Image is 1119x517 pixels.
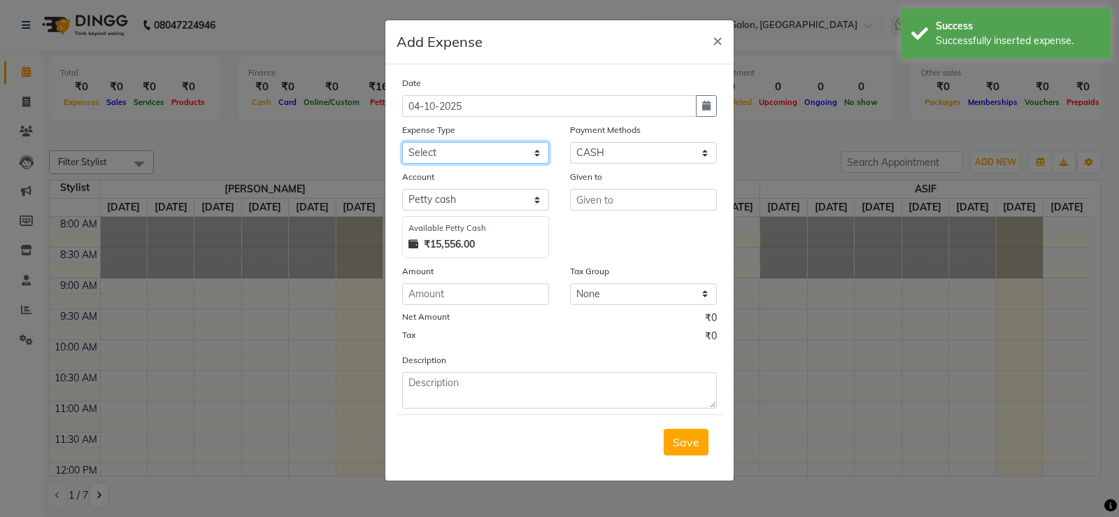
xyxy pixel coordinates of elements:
h5: Add Expense [397,31,483,52]
label: Net Amount [402,311,450,323]
label: Tax [402,329,415,341]
span: ₹0 [705,329,717,347]
label: Amount [402,265,434,278]
label: Payment Methods [570,124,641,136]
label: Date [402,77,421,90]
div: Available Petty Cash [408,222,543,234]
div: Success [936,19,1100,34]
button: Close [701,20,734,59]
span: Save [673,435,699,449]
label: Expense Type [402,124,455,136]
div: Successfully inserted expense. [936,34,1100,48]
label: Given to [570,171,602,183]
label: Account [402,171,434,183]
strong: ₹15,556.00 [424,237,475,252]
span: ₹0 [705,311,717,329]
input: Amount [402,283,549,305]
button: Save [664,429,708,455]
label: Tax Group [570,265,609,278]
label: Description [402,354,446,367]
span: × [713,29,722,50]
input: Given to [570,189,717,211]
